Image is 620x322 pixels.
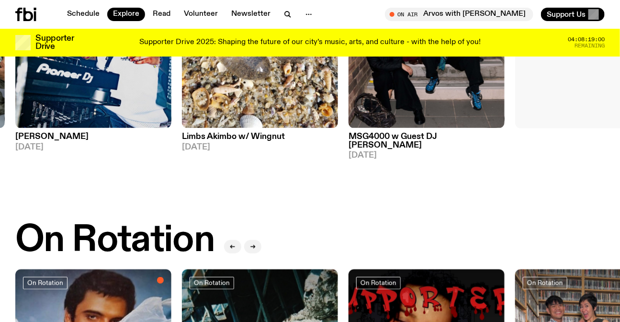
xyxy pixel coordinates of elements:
[61,8,105,21] a: Schedule
[23,277,68,289] a: On Rotation
[547,10,586,19] span: Support Us
[361,280,396,287] span: On Rotation
[182,128,338,151] a: Limbs Akimbo w/ Wingnut[DATE]
[349,128,505,160] a: MSG4000 w Guest DJ [PERSON_NAME][DATE]
[575,43,605,48] span: Remaining
[194,280,230,287] span: On Rotation
[385,8,533,21] button: On AirArvos with [PERSON_NAME]
[15,133,171,141] h3: [PERSON_NAME]
[27,280,63,287] span: On Rotation
[147,8,176,21] a: Read
[15,222,214,259] h2: On Rotation
[349,133,505,149] h3: MSG4000 w Guest DJ [PERSON_NAME]
[107,8,145,21] a: Explore
[182,133,338,141] h3: Limbs Akimbo w/ Wingnut
[523,277,567,289] a: On Rotation
[35,34,74,51] h3: Supporter Drive
[139,38,481,47] p: Supporter Drive 2025: Shaping the future of our city’s music, arts, and culture - with the help o...
[527,280,563,287] span: On Rotation
[15,128,171,151] a: [PERSON_NAME][DATE]
[178,8,224,21] a: Volunteer
[190,277,234,289] a: On Rotation
[15,143,171,151] span: [DATE]
[182,143,338,151] span: [DATE]
[349,151,505,160] span: [DATE]
[568,37,605,42] span: 04:08:19:00
[225,8,276,21] a: Newsletter
[356,277,401,289] a: On Rotation
[541,8,605,21] button: Support Us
